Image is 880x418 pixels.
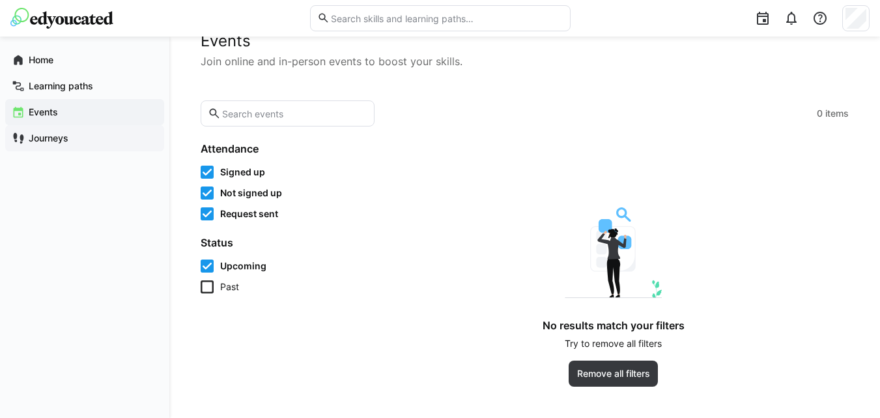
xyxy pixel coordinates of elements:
h4: Status [201,236,362,249]
input: Search skills and learning paths… [330,12,563,24]
h2: Events [201,31,849,51]
span: Request sent [220,207,278,220]
span: 0 [817,107,823,120]
span: Upcoming [220,260,266,273]
p: Join online and in-person events to boost your skills. [201,53,849,69]
h4: No results match your filters [543,319,685,332]
button: Remove all filters [569,361,659,387]
span: Signed up [220,166,265,179]
span: Past [220,280,239,293]
h4: Attendance [201,142,362,155]
span: items [825,107,849,120]
p: Try to remove all filters [565,337,662,350]
span: Not signed up [220,187,282,200]
span: Remove all filters [575,367,652,380]
input: Search events [221,108,367,119]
